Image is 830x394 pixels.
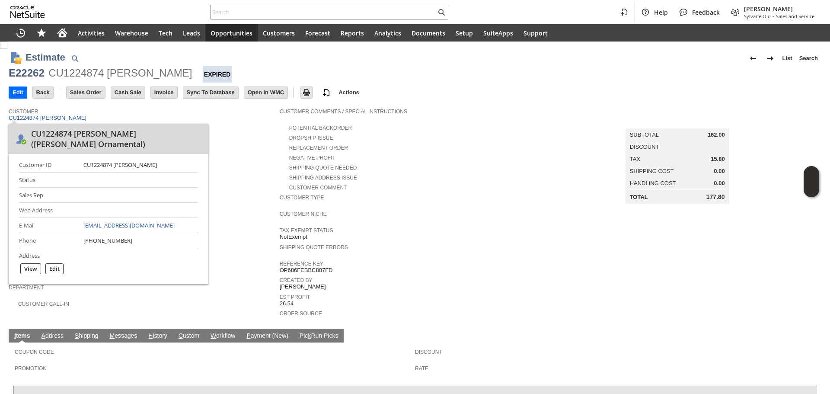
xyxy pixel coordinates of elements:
a: Discount [630,144,659,150]
a: Leads [178,24,205,42]
a: Customer Comment [289,185,347,191]
span: Setup [456,29,473,37]
div: Edit [45,263,64,274]
a: Promotion [15,365,47,372]
input: Back [33,87,53,98]
a: Home [52,24,73,42]
a: Potential Backorder [289,125,352,131]
a: Handling Cost [630,180,676,186]
a: Messages [107,332,139,340]
span: I [14,332,16,339]
a: Est Profit [280,294,310,300]
label: Edit [49,265,60,272]
a: Subtotal [630,131,659,138]
span: 26.54 [280,300,294,307]
a: List [779,51,796,65]
span: OP686FEBBC887FD [280,267,333,274]
a: CU1224874 [PERSON_NAME] [9,115,89,121]
div: Web Address [19,206,77,214]
span: Oracle Guided Learning Widget. To move around, please hold and drag [804,182,819,198]
svg: Search [436,7,447,17]
a: Reports [335,24,369,42]
span: 15.80 [711,156,725,163]
span: Sylvane Old [744,13,771,19]
a: Recent Records [10,24,31,42]
a: Custom [176,332,201,340]
span: Warehouse [115,29,148,37]
a: SuiteApps [478,24,518,42]
span: Sales and Service [776,13,814,19]
span: Tech [159,29,172,37]
a: Unrolled view on [806,330,816,341]
span: 177.80 [706,193,725,201]
a: [EMAIL_ADDRESS][DOMAIN_NAME] [83,221,175,229]
a: Payment (New) [244,332,290,340]
div: CU1224874 [PERSON_NAME] [48,66,192,80]
span: H [148,332,153,339]
span: 0.00 [714,168,725,175]
a: Tax [630,156,640,162]
span: Feedback [692,8,720,16]
div: View [20,263,41,274]
img: Previous [748,53,758,64]
div: Shortcuts [31,24,52,42]
a: Dropship Issue [289,135,333,141]
span: Support [524,29,548,37]
span: Analytics [374,29,401,37]
img: Next [765,53,776,64]
a: Analytics [369,24,406,42]
a: Shipping Quote Errors [280,244,348,250]
h1: Estimate [26,50,65,64]
div: [PHONE_NUMBER] [83,237,132,244]
span: NotExempt [280,234,307,240]
a: Coupon Code [15,349,54,355]
div: CU1224874 [PERSON_NAME] [83,161,157,169]
span: 0.00 [714,180,725,187]
input: Invoice [151,87,177,98]
span: P [246,332,250,339]
label: View [24,265,37,272]
a: Actions [335,89,363,96]
a: Items [12,332,32,340]
span: k [308,332,311,339]
a: Department [9,285,44,291]
span: M [109,332,115,339]
span: S [75,332,79,339]
span: Leads [183,29,200,37]
span: Documents [412,29,445,37]
span: [PERSON_NAME] [280,283,326,290]
a: Replacement Order [289,145,348,151]
a: Customer Niche [280,211,327,217]
input: Edit [9,87,27,98]
a: Total [630,194,648,200]
svg: Shortcuts [36,28,47,38]
input: Sales Order [67,87,105,98]
span: SuiteApps [483,29,513,37]
a: Negative Profit [289,155,335,161]
a: Address [39,332,66,340]
div: Expired [203,66,232,83]
a: Rate [415,365,428,372]
span: Help [654,8,668,16]
a: Customer Type [280,195,324,201]
img: add-record.svg [321,87,332,98]
a: Shipping [73,332,101,340]
a: Created By [280,277,313,283]
span: C [179,332,183,339]
a: Warehouse [110,24,153,42]
input: Cash Sale [111,87,145,98]
div: Status [19,176,77,184]
img: Print [301,87,312,98]
a: Forecast [300,24,335,42]
div: E-Mail [19,221,77,229]
a: Support [518,24,553,42]
a: Shipping Quote Needed [289,165,357,171]
svg: Recent Records [16,28,26,38]
span: 162.00 [708,131,725,138]
svg: logo [10,6,45,18]
div: E22262 [9,66,45,80]
a: Order Source [280,311,322,317]
iframe: Click here to launch Oracle Guided Learning Help Panel [804,166,819,197]
a: Customer [9,109,38,115]
input: Open In WMC [244,87,288,98]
